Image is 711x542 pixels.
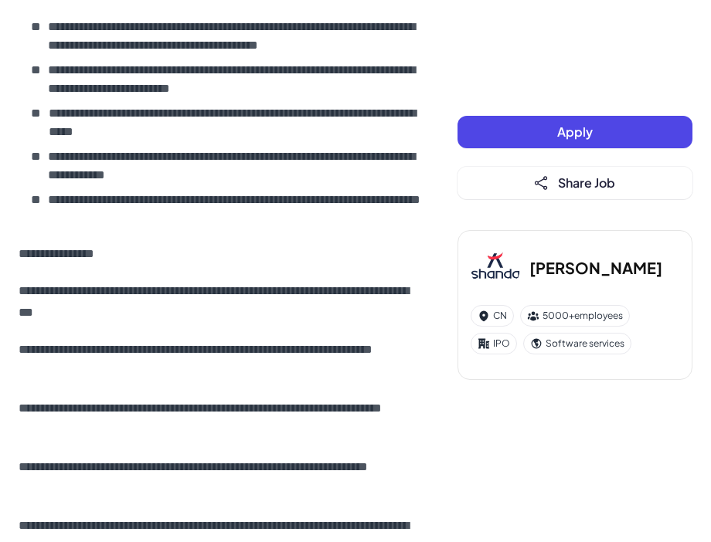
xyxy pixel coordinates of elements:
[520,305,630,327] div: 5000+ employees
[471,243,520,293] img: Sh
[557,124,593,140] span: Apply
[458,116,692,148] button: Apply
[471,305,514,327] div: CN
[558,174,615,191] span: Share Job
[529,256,662,279] h3: [PERSON_NAME]
[471,333,517,354] div: IPO
[458,167,692,199] button: Share Job
[523,333,631,354] div: Software services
